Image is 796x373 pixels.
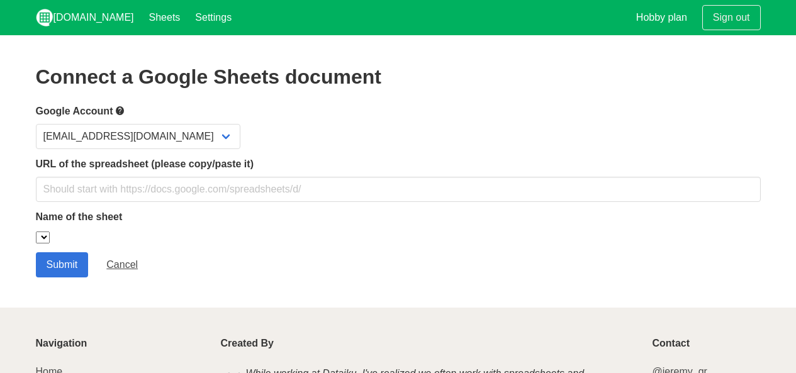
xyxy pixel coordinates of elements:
[702,5,761,30] a: Sign out
[36,9,53,26] img: logo_v2_white.png
[96,252,149,277] a: Cancel
[36,65,761,88] h2: Connect a Google Sheets document
[36,252,89,277] input: Submit
[36,157,761,172] label: URL of the spreadsheet (please copy/paste it)
[221,338,637,349] p: Created By
[652,338,760,349] p: Contact
[36,338,206,349] p: Navigation
[36,177,761,202] input: Should start with https://docs.google.com/spreadsheets/d/
[36,209,761,225] label: Name of the sheet
[36,103,761,119] label: Google Account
